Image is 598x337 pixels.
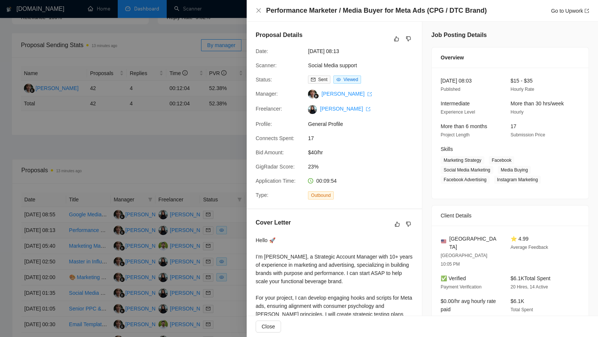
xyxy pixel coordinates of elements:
span: Project Length [441,132,469,137]
span: $6.1K [511,298,524,304]
span: More than 30 hrs/week [511,101,564,106]
span: Hourly Rate [511,87,534,92]
span: export [367,92,372,96]
span: 0 Hours [441,315,456,321]
span: Type: [256,192,268,198]
span: Date: [256,48,268,54]
div: Client Details [441,205,580,226]
img: 🇺🇸 [441,239,446,244]
img: gigradar-bm.png [314,93,319,99]
span: $15 - $35 [511,78,533,84]
span: like [394,36,399,42]
a: [PERSON_NAME] export [321,91,372,97]
span: Social Media Marketing [441,166,493,174]
span: $6.1K Total Spent [511,275,551,281]
span: Media Buying [498,166,531,174]
span: [DATE] 08:13 [308,47,420,55]
span: [DATE] 08:03 [441,78,472,84]
span: Manager: [256,91,278,97]
a: Social Media support [308,62,357,68]
h5: Proposal Details [256,31,302,40]
span: Overview [441,53,464,62]
span: $40/hr [308,148,420,157]
span: Instagram Marketing [494,176,541,184]
span: [GEOGRAPHIC_DATA] [449,235,499,251]
span: Sent [318,77,327,82]
img: c1c7KsybyvkLXI2-xx5qa0S7PDCNaTI8g4ftfghPwffZGJNbGY64ZUvh_51lO2-KRQ [308,105,317,114]
span: export [366,107,370,111]
span: dislike [406,36,411,42]
span: Close [262,322,275,331]
span: Bid Amount: [256,149,284,155]
span: $0.00/hr avg hourly rate paid [441,298,496,312]
span: Total Spent [511,307,533,312]
h4: Performance Marketer / Media Buyer for Meta Ads (CPG / DTC Brand) [266,6,487,15]
span: Marketing Strategy [441,156,484,164]
span: Application Time: [256,178,296,184]
button: like [392,34,401,43]
button: dislike [404,34,413,43]
span: Skills [441,146,453,152]
span: Experience Level [441,109,475,115]
span: 00:09:54 [316,178,337,184]
span: 23% [308,163,420,171]
span: Average Feedback [511,245,548,250]
span: Profile: [256,121,272,127]
span: Status: [256,77,272,83]
span: 17 [511,123,517,129]
span: Scanner: [256,62,277,68]
span: Intermediate [441,101,470,106]
span: like [395,221,400,227]
button: dislike [404,220,413,229]
span: export [585,9,589,13]
span: Viewed [343,77,358,82]
span: Freelancer: [256,106,282,112]
h5: Job Posting Details [431,31,487,40]
a: Go to Upworkexport [551,8,589,14]
span: eye [336,77,341,82]
span: 20 Hires, 14 Active [511,284,548,290]
a: [PERSON_NAME] export [320,106,370,112]
span: Payment Verification [441,284,481,290]
span: Hourly [511,109,524,115]
span: Submission Price [511,132,545,137]
span: General Profile [308,120,420,128]
span: Outbound [308,191,334,200]
span: Facebook Advertising [441,176,490,184]
span: ⭐ 4.99 [511,236,528,242]
span: 17 [308,134,420,142]
span: Facebook [489,156,515,164]
span: close [256,7,262,13]
span: dislike [406,221,411,227]
span: Published [441,87,460,92]
span: GigRadar Score: [256,164,295,170]
span: ✅ Verified [441,275,466,281]
span: More than 6 months [441,123,487,129]
button: like [393,220,402,229]
span: clock-circle [308,178,313,183]
button: Close [256,321,281,333]
span: Connects Spent: [256,135,295,141]
span: mail [311,77,315,82]
h5: Cover Letter [256,218,291,227]
button: Close [256,7,262,14]
span: [GEOGRAPHIC_DATA] 10:05 PM [441,253,487,267]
